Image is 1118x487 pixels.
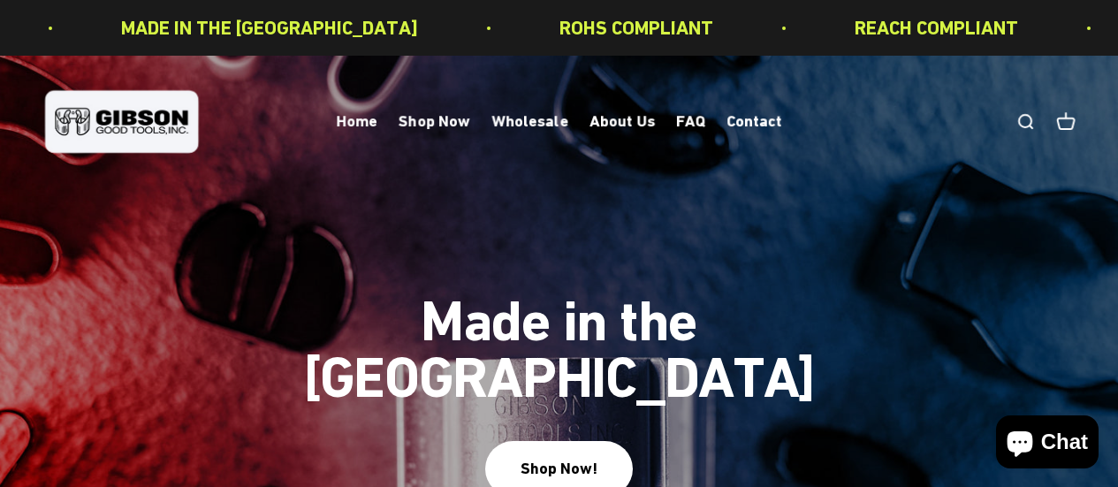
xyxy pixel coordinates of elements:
[726,112,782,131] a: Contact
[215,345,904,410] split-lines: Made in the [GEOGRAPHIC_DATA]
[589,112,655,131] a: About Us
[491,112,568,131] a: Wholesale
[676,112,705,131] a: FAQ
[399,112,470,131] a: Shop Now
[991,415,1104,473] inbox-online-store-chat: Shopify online store chat
[559,12,713,43] p: ROHS COMPLIANT
[121,12,418,43] p: MADE IN THE [GEOGRAPHIC_DATA]
[521,456,597,482] div: Shop Now!
[336,112,377,131] a: Home
[855,12,1018,43] p: REACH COMPLIANT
